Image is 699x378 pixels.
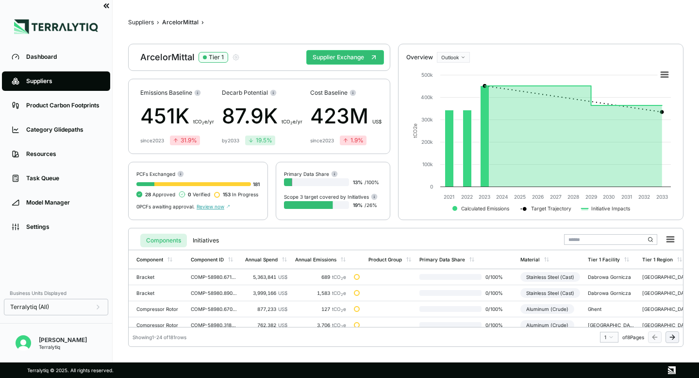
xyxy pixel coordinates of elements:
div: Compressor Rotor [136,306,183,312]
div: 877,233 [245,306,287,312]
div: 762,382 [245,322,287,328]
div: COMP-58980.671927192018597 [191,274,237,280]
div: 5,363,841 [245,274,287,280]
span: › [201,18,204,26]
text: 2026 [532,194,544,200]
div: Task Queue [26,174,100,182]
span: 19 % [353,202,363,208]
text: 2031 [621,194,632,200]
span: tCO e [332,290,346,296]
text: 2023 [479,194,490,200]
div: Material [520,257,540,262]
div: 1 [604,334,614,340]
span: US$ [278,322,287,328]
div: Ghent [588,306,634,312]
div: Terralytiq [39,344,87,350]
div: Stainless Steel (Cast) [520,288,580,298]
text: 2024 [496,194,508,200]
button: Initiatives [187,234,225,247]
span: 0 / 100 % [482,290,513,296]
span: US$ [278,290,287,296]
div: Tier 1 [209,53,224,61]
span: tCO e [332,274,346,280]
div: Decarb Potential [222,89,302,97]
div: since 2023 [310,137,334,143]
text: Initiative Impacts [591,206,630,212]
sub: 2 [290,121,293,125]
sub: 2 [341,276,343,281]
text: 100k [422,161,433,167]
sub: 2 [341,292,343,297]
span: US$ [278,274,287,280]
span: Review now [197,204,230,209]
span: 153 [223,191,231,197]
div: since 2023 [140,137,164,143]
div: 19.5 % [248,137,272,144]
div: [GEOGRAPHIC_DATA] [642,274,689,280]
span: t CO e/yr [193,119,214,124]
div: Model Manager [26,199,100,206]
div: [GEOGRAPHIC_DATA] [588,322,634,328]
div: 3,999,166 [245,290,287,296]
button: Components [140,234,187,247]
span: Approved [145,191,175,197]
div: 31.9 % [173,137,197,144]
div: ArcelorMittal [162,18,199,26]
div: 689 [295,274,346,280]
span: 0 / 100 % [482,306,513,312]
div: Component [136,257,163,262]
text: 300k [421,117,433,122]
div: Showing 1 - 24 of 181 rows [133,334,186,340]
span: of 8 Pages [622,334,644,340]
text: 2033 [656,194,668,200]
span: 0 PCFs awaiting approval. [136,204,195,209]
div: COMP-58980.318329504481059 [191,322,237,328]
button: Suppliers [128,18,154,26]
tspan: 2 [412,126,418,129]
span: tCO e [332,322,346,328]
div: Dashboard [26,53,100,61]
text: 400k [421,94,433,100]
text: 2028 [567,194,579,200]
div: Aluminum (Crude) [520,320,574,330]
span: 13 % [353,179,363,185]
sub: 2 [202,121,204,125]
div: Product Carbon Footprints [26,102,100,109]
div: 423M [310,101,382,132]
div: Bracket [136,274,183,280]
div: Scope 3 target covered by Initiatives [284,193,378,200]
span: US$ [372,119,382,124]
div: Stainless Steel (Cast) [520,272,580,282]
text: 2025 [514,194,526,200]
div: Settings [26,223,100,231]
text: Target Trajectory [531,206,571,212]
text: 2022 [461,194,473,200]
div: 451K [140,101,214,132]
span: 28 [145,191,151,197]
div: Resources [26,150,100,158]
div: by 2033 [222,137,239,143]
div: [GEOGRAPHIC_DATA] [642,306,689,312]
span: tCO e [332,306,346,312]
div: Annual Emissions [295,257,336,262]
span: Outlook [441,54,459,60]
div: COMP-58980.890351254869576 [191,290,237,296]
text: 500k [421,72,433,78]
span: / 26 % [365,202,377,208]
div: Emissions Baseline [140,89,214,97]
sub: 2 [341,309,343,313]
sub: 2 [341,325,343,329]
span: t CO e/yr [282,119,302,124]
div: 87.9K [222,101,302,132]
text: 2029 [585,194,597,200]
span: In Progress [223,191,258,197]
div: 3,706 [295,322,346,328]
div: [GEOGRAPHIC_DATA] [642,290,689,296]
div: Overview [406,53,433,61]
span: 181 [253,181,260,187]
text: 2032 [638,194,650,200]
div: 127 [295,306,346,312]
div: Category Glidepaths [26,126,100,134]
button: Outlook [437,52,470,63]
span: › [157,18,159,26]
